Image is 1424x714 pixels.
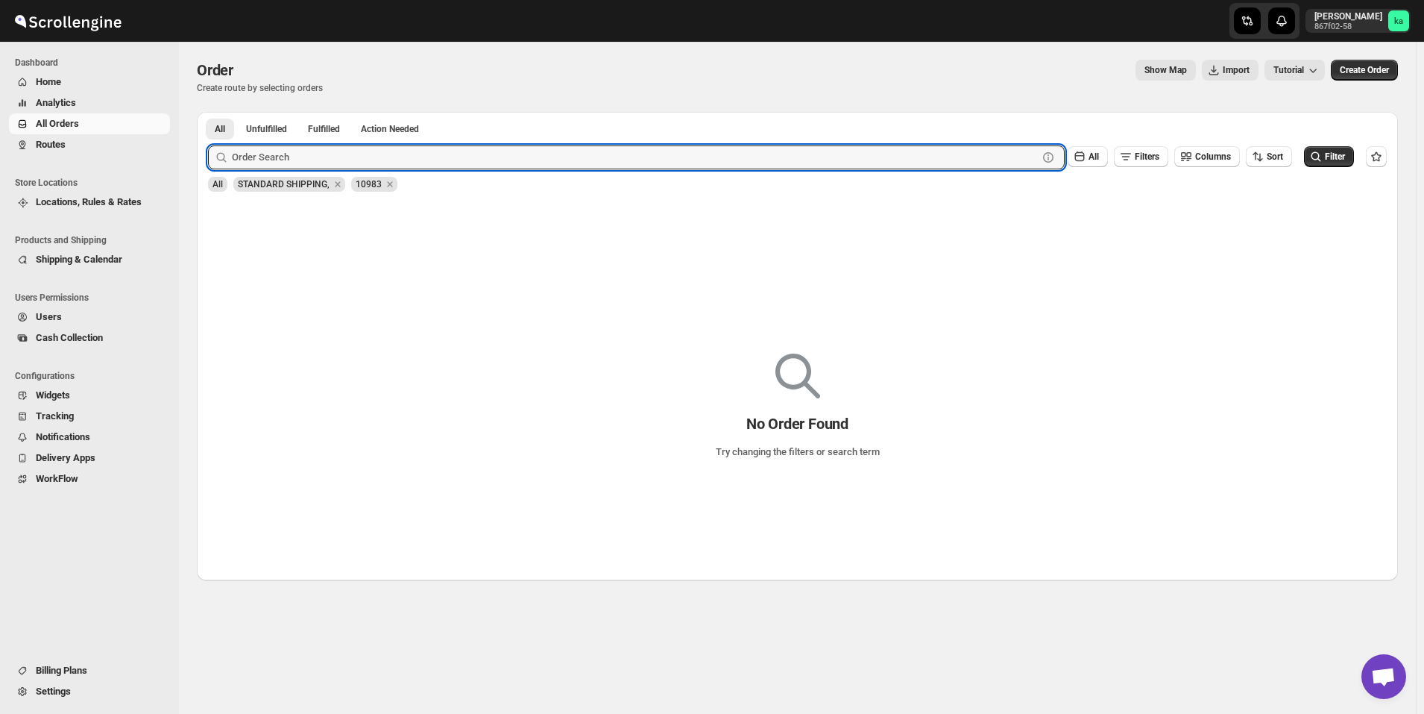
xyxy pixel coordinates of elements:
span: Cash Collection [36,332,103,343]
span: Filter [1325,151,1345,162]
button: Map action label [1135,60,1196,81]
button: Import [1202,60,1258,81]
span: Shipping & Calendar [36,254,122,265]
img: ScrollEngine [12,2,124,40]
button: Cash Collection [9,328,170,348]
span: All [215,123,225,135]
button: Settings [9,681,170,702]
span: khaled alrashidi [1388,10,1409,31]
button: Analytics [9,93,170,113]
span: Show Map [1144,64,1187,76]
button: ActionNeeded [352,119,428,140]
button: Delivery Apps [9,448,170,469]
button: Users [9,307,170,328]
button: Tutorial [1264,60,1325,81]
button: Unfulfilled [237,119,296,140]
span: All Orders [36,118,79,129]
button: User menu [1305,9,1411,33]
span: Users [36,311,62,322]
button: Columns [1174,146,1240,167]
button: Widgets [9,385,170,406]
p: Create route by selecting orders [197,82,323,94]
span: Filters [1135,151,1159,162]
span: Billing Plans [36,665,87,676]
span: All [212,179,223,190]
button: All [206,119,234,140]
span: Configurations [15,370,171,382]
text: ka [1394,16,1403,26]
button: WorkFlow [9,469,170,489]
button: Fulfilled [299,119,349,140]
span: Tracking [36,410,74,422]
span: WorkFlow [36,473,78,484]
button: All Orders [9,113,170,134]
span: Widgets [36,389,70,401]
p: Try changing the filters or search term [716,445,880,460]
button: Sort [1246,146,1292,167]
span: Order [197,61,233,79]
button: Billing Plans [9,660,170,681]
button: Create custom order [1331,60,1398,81]
p: [PERSON_NAME] [1314,10,1382,22]
button: All [1068,146,1108,167]
input: Order Search [232,145,1038,169]
span: Tutorial [1273,65,1304,76]
button: Remove [331,178,344,191]
span: Products and Shipping [15,234,171,246]
span: Settings [36,686,71,697]
span: Home [36,76,61,87]
span: 10983 [356,179,382,190]
span: Unfulfilled [246,123,287,135]
button: Filter [1304,146,1354,167]
span: Import [1223,64,1250,76]
span: Columns [1195,151,1231,162]
span: Create Order [1340,64,1389,76]
span: Locations, Rules & Rates [36,196,142,207]
span: Fulfilled [308,123,340,135]
button: Shipping & Calendar [9,249,170,270]
span: All [1089,151,1099,162]
img: Empty search results [775,354,820,398]
p: 867f02-58 [1314,22,1382,31]
span: Users Permissions [15,292,171,304]
button: Routes [9,134,170,155]
span: Analytics [36,97,76,108]
span: Delivery Apps [36,452,95,463]
button: Filters [1114,146,1168,167]
span: Routes [36,139,66,150]
span: Store Locations [15,177,171,189]
span: STANDARD SHIPPING, [238,179,330,190]
span: Dashboard [15,57,171,69]
button: Notifications [9,427,170,448]
button: Tracking [9,406,170,427]
p: No Order Found [746,415,848,433]
span: Sort [1267,151,1283,162]
div: Open chat [1361,654,1406,699]
span: Action Needed [361,123,419,135]
button: Locations, Rules & Rates [9,192,170,213]
span: Notifications [36,431,90,442]
button: Remove 10983 [383,178,397,191]
button: Home [9,72,170,93]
